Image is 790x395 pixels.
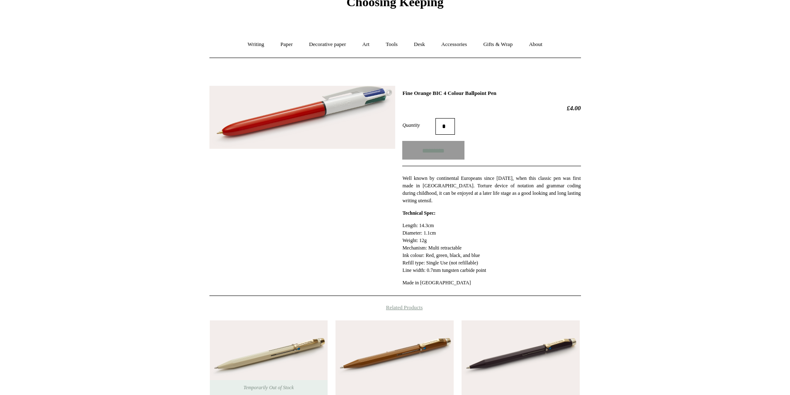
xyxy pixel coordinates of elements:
[462,320,579,395] img: Aubergine Metal 4 Colour Ballpoint Pen
[402,121,435,129] label: Quantity
[402,104,581,112] h2: £4.00
[402,174,581,204] p: Well known by continental Europeans since [DATE], when this classic pen was first made in [GEOGRA...
[301,34,353,56] a: Decorative paper
[235,380,302,395] span: Temporarily Out of Stock
[273,34,300,56] a: Paper
[402,90,581,97] h1: Fine Orange BIC 4 Colour Ballpoint Pen
[462,320,579,395] a: Aubergine Metal 4 Colour Ballpoint Pen Aubergine Metal 4 Colour Ballpoint Pen
[210,320,328,395] a: Buttermilk Metal 4 Colour Ballpoint Pen Buttermilk Metal 4 Colour Ballpoint Pen Temporarily Out o...
[402,222,581,274] p: Length: 14.3cm Diameter: 1.1cm Weight: 12g Mechanism: Multi retractable Ink colour: Red, green, b...
[240,34,272,56] a: Writing
[335,320,453,395] img: Ochre Metal 4 Colour Ballpoint Pen
[335,320,453,395] a: Ochre Metal 4 Colour Ballpoint Pen Ochre Metal 4 Colour Ballpoint Pen
[521,34,550,56] a: About
[402,210,435,216] strong: Technical Spec:
[188,304,603,311] h4: Related Products
[406,34,433,56] a: Desk
[355,34,377,56] a: Art
[209,86,395,149] img: Fine Orange BIC 4 Colour Ballpoint Pen
[402,279,581,286] p: Made in [GEOGRAPHIC_DATA]
[346,2,443,7] a: Choosing Keeping
[378,34,405,56] a: Tools
[476,34,520,56] a: Gifts & Wrap
[434,34,474,56] a: Accessories
[210,320,328,395] img: Buttermilk Metal 4 Colour Ballpoint Pen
